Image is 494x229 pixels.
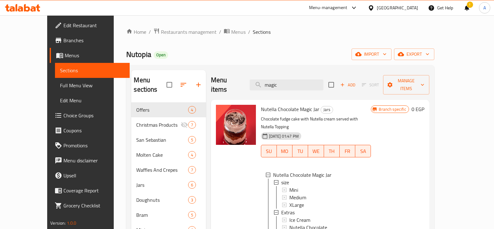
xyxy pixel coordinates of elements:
[253,28,271,36] span: Sections
[321,106,333,113] span: Jars
[188,152,196,158] span: 4
[176,77,191,92] span: Sort sections
[483,4,486,11] span: A
[154,52,168,58] span: Open
[281,179,289,186] span: size
[277,145,292,157] button: MO
[261,145,277,157] button: SU
[383,75,429,94] button: Manage items
[289,194,306,201] span: Medium
[50,48,130,63] a: Menus
[264,147,274,156] span: SU
[136,166,188,174] span: Waffles And Crepes
[355,145,371,157] button: SA
[412,105,424,114] h6: 0 EGP
[63,172,125,179] span: Upsell
[250,79,323,90] input: search
[126,28,146,36] a: Home
[188,137,196,143] span: 5
[136,106,188,114] span: Offers
[60,67,125,74] span: Sections
[131,207,206,222] div: Bram5
[394,48,434,60] button: export
[188,136,196,144] div: items
[136,181,188,189] span: Jars
[131,162,206,177] div: Waffles And Crepes7
[50,123,130,138] a: Coupons
[231,28,246,36] span: Menus
[60,97,125,104] span: Edit Menu
[154,51,168,59] div: Open
[289,216,310,224] span: Ice Cream
[281,209,295,216] span: Extras
[324,145,340,157] button: TH
[50,33,130,48] a: Branches
[224,28,246,36] a: Menus
[321,106,333,114] div: Jars
[219,28,221,36] li: /
[131,102,206,117] div: Offers4
[267,133,301,139] span: [DATE] 01:47 PM
[136,196,188,204] span: Doughnuts
[126,28,434,36] nav: breadcrumb
[188,181,196,189] div: items
[340,145,355,157] button: FR
[309,4,347,12] div: Menu-management
[289,201,304,209] span: XLarge
[188,182,196,188] span: 6
[131,117,206,132] div: Christmas Products7
[261,104,319,114] span: Nutella Chocolate Magic Jar
[63,127,125,134] span: Coupons
[311,147,321,156] span: WE
[126,47,151,61] span: Nutopia
[308,145,324,157] button: WE
[292,145,308,157] button: TU
[273,171,332,179] span: Nutella Chocolate Magic Jar
[63,22,125,29] span: Edit Restaurant
[388,77,424,93] span: Manage items
[63,202,125,209] span: Grocery Checklist
[338,80,358,90] button: Add
[136,151,188,159] span: Molten Cake
[50,153,130,168] a: Menu disclaimer
[163,78,176,91] span: Select all sections
[131,177,206,192] div: Jars6
[289,186,298,194] span: Mini
[352,48,392,60] button: import
[376,106,408,112] span: Branch specific
[188,211,196,219] div: items
[50,18,130,33] a: Edit Restaurant
[63,142,125,149] span: Promotions
[55,63,130,78] a: Sections
[188,196,196,204] div: items
[338,80,358,90] span: Add item
[188,107,196,113] span: 4
[248,28,250,36] li: /
[161,28,217,36] span: Restaurants management
[63,187,125,194] span: Coverage Report
[279,147,290,156] span: MO
[50,219,66,227] span: Version:
[55,93,130,108] a: Edit Menu
[188,212,196,218] span: 5
[358,80,383,90] span: Select section first
[63,37,125,44] span: Branches
[153,28,217,36] a: Restaurants management
[377,4,418,11] div: [GEOGRAPHIC_DATA]
[325,78,338,91] span: Select section
[50,108,130,123] a: Choice Groups
[136,121,180,129] span: Christmas Products
[50,183,130,198] a: Coverage Report
[136,136,188,144] span: San Sebastian
[50,198,130,213] a: Grocery Checklist
[357,50,387,58] span: import
[136,211,188,219] span: Bram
